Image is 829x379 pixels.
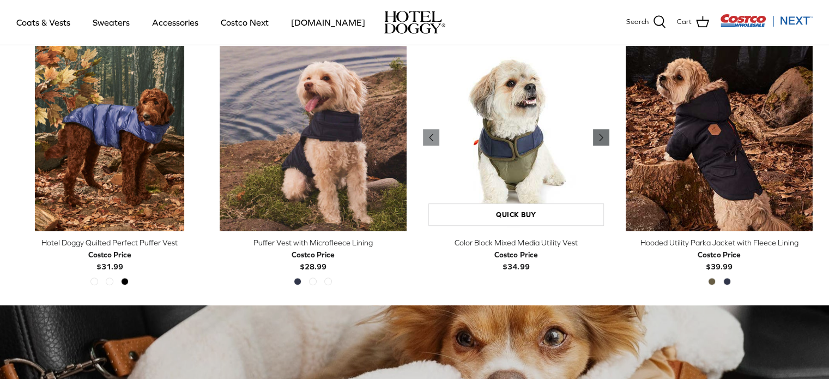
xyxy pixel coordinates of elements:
a: Costco Next [211,4,279,41]
a: Hooded Utility Parka Jacket with Fleece Lining [626,44,813,231]
a: hoteldoggy.com hoteldoggycom [384,11,445,34]
div: Costco Price [494,249,537,261]
div: Hooded Utility Parka Jacket with Fleece Lining [626,237,813,249]
a: Hotel Doggy Quilted Perfect Puffer Vest Costco Price$31.99 [16,237,203,273]
div: Puffer Vest with Microfleece Lining [220,237,407,249]
img: hoteldoggycom [384,11,445,34]
b: $39.99 [698,249,741,271]
div: Costco Price [292,249,335,261]
a: Search [626,15,666,29]
a: Color Block Mixed Media Utility Vest [423,44,610,231]
a: Puffer Vest with Microfleece Lining [220,44,407,231]
span: Cart [677,16,692,28]
b: $28.99 [292,249,335,271]
b: $31.99 [88,249,131,271]
img: Costco Next [720,14,813,27]
a: [DOMAIN_NAME] [281,4,375,41]
div: Costco Price [88,249,131,261]
a: Hooded Utility Parka Jacket with Fleece Lining Costco Price$39.99 [626,237,813,273]
b: $34.99 [494,249,537,271]
a: Visit Costco Next [720,21,813,29]
div: Color Block Mixed Media Utility Vest [423,237,610,249]
div: Hotel Doggy Quilted Perfect Puffer Vest [16,237,203,249]
a: Quick buy [428,203,604,226]
a: Cart [677,15,709,29]
a: Color Block Mixed Media Utility Vest Costco Price$34.99 [423,237,610,273]
a: Accessories [142,4,208,41]
a: Sweaters [83,4,140,41]
span: Search [626,16,649,28]
div: Costco Price [698,249,741,261]
a: Previous [423,129,439,146]
a: Puffer Vest with Microfleece Lining Costco Price$28.99 [220,237,407,273]
a: Previous [593,129,609,146]
a: Coats & Vests [7,4,80,41]
a: Hotel Doggy Quilted Perfect Puffer Vest [16,44,203,231]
